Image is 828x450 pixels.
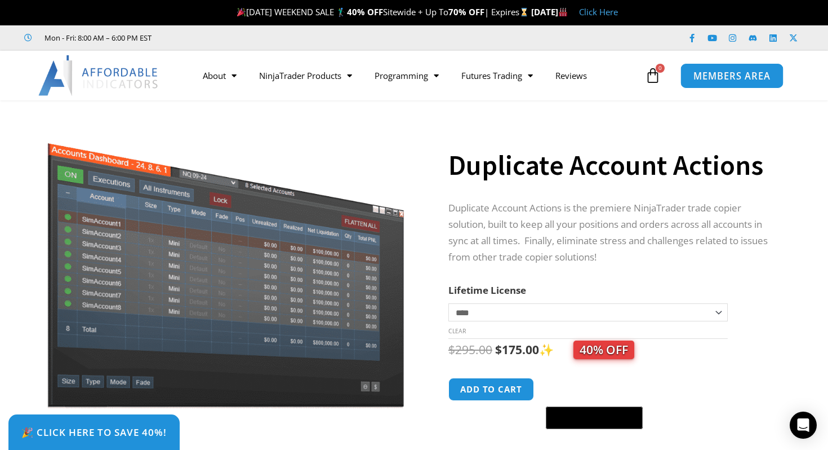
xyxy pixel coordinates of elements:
[628,59,678,92] a: 0
[520,8,528,16] img: ⌛
[495,342,502,358] span: $
[192,63,248,89] a: About
[448,6,484,17] strong: 70% OFF
[448,200,777,266] p: Duplicate Account Actions is the premiere NinjaTrader trade copier solution, built to keep all yo...
[573,341,634,359] span: 40% OFF
[450,63,544,89] a: Futures Trading
[38,55,159,96] img: LogoAI | Affordable Indicators – NinjaTrader
[531,6,568,17] strong: [DATE]
[347,6,383,17] strong: 40% OFF
[167,32,336,43] iframe: Customer reviews powered by Trustpilot
[693,71,771,81] span: MEMBERS AREA
[8,414,180,450] a: 🎉 Click Here to save 40%!
[448,284,526,297] label: Lifetime License
[544,376,645,403] iframe: Secure express checkout frame
[579,6,618,17] a: Click Here
[448,327,466,335] a: Clear options
[21,427,167,437] span: 🎉 Click Here to save 40%!
[192,63,642,89] nav: Menu
[448,378,534,401] button: Add to cart
[448,342,455,358] span: $
[234,6,531,17] span: [DATE] WEEKEND SALE 🏌️‍♂️ Sitewide + Up To | Expires
[544,63,598,89] a: Reviews
[656,64,665,73] span: 0
[42,31,152,45] span: Mon - Fri: 8:00 AM – 6:00 PM EST
[546,407,643,429] button: Buy with GPay
[448,145,777,185] h1: Duplicate Account Actions
[448,342,492,358] bdi: 295.00
[559,8,567,16] img: 🏭
[363,63,450,89] a: Programming
[237,8,246,16] img: 🎉
[680,63,784,88] a: MEMBERS AREA
[495,342,539,358] bdi: 175.00
[539,342,634,358] span: ✨
[790,412,817,439] div: Open Intercom Messenger
[248,63,363,89] a: NinjaTrader Products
